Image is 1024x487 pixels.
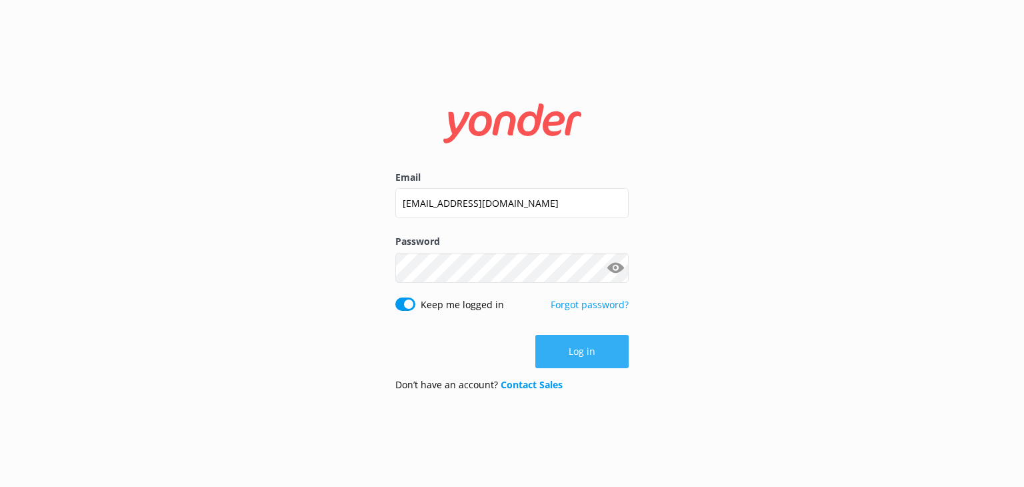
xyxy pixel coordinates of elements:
label: Password [395,234,629,249]
label: Keep me logged in [421,298,504,312]
p: Don’t have an account? [395,378,563,392]
button: Show password [602,254,629,281]
button: Log in [535,335,629,368]
label: Email [395,170,629,185]
a: Contact Sales [501,378,563,391]
input: user@emailaddress.com [395,188,629,218]
a: Forgot password? [551,298,629,311]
